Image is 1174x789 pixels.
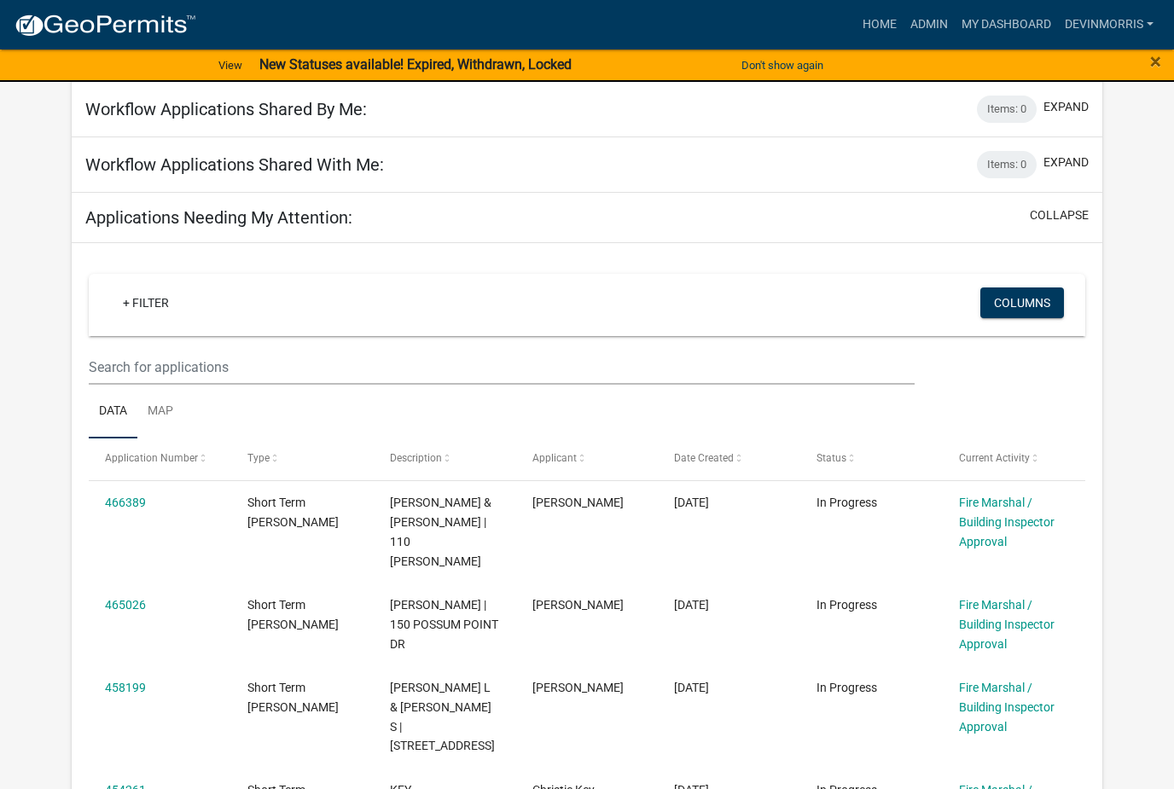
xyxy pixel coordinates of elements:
button: Columns [980,287,1064,318]
span: BLANCHETTE JAMES L & HEATHER S | 193 SOUTHSHORE RD [390,681,495,752]
datatable-header-cell: Status [800,438,943,479]
span: Type [247,452,270,464]
a: Home [856,9,904,41]
span: Brittany Edwards [532,598,624,612]
div: Items: 0 [977,151,1037,178]
span: BASILA RICHARD T JR & JORDAN R LISVOSKY | 110 EMILY PL [390,496,491,567]
button: expand [1043,154,1089,171]
datatable-header-cell: Current Activity [943,438,1085,479]
button: Close [1150,51,1161,72]
h5: Workflow Applications Shared By Me: [85,99,367,119]
span: Short Term Rental Registration [247,681,339,714]
span: In Progress [817,496,877,509]
span: 08/01/2025 [674,681,709,694]
a: My Dashboard [955,9,1058,41]
a: Map [137,385,183,439]
datatable-header-cell: Date Created [658,438,800,479]
button: expand [1043,98,1089,116]
span: In Progress [817,598,877,612]
input: Search for applications [89,350,915,385]
span: Current Activity [959,452,1030,464]
button: Don't show again [735,51,830,79]
span: In Progress [817,681,877,694]
a: + Filter [109,287,183,318]
span: 08/17/2025 [674,598,709,612]
span: Short Term Rental Registration [247,496,339,529]
a: 465026 [105,598,146,612]
span: Description [390,452,442,464]
h5: Applications Needing My Attention: [85,207,352,228]
span: Richard Basila [532,496,624,509]
a: Fire Marshal / Building Inspector Approval [959,598,1055,651]
span: BRITTANY EDWARDS | 150 POSSUM POINT DR [390,598,498,651]
a: Fire Marshal / Building Inspector Approval [959,681,1055,734]
a: Devinmorris [1058,9,1160,41]
span: Application Number [105,452,198,464]
a: Admin [904,9,955,41]
datatable-header-cell: Description [373,438,515,479]
a: View [212,51,249,79]
datatable-header-cell: Applicant [515,438,658,479]
span: Applicant [532,452,577,464]
span: 08/19/2025 [674,496,709,509]
datatable-header-cell: Type [231,438,374,479]
datatable-header-cell: Application Number [89,438,231,479]
a: 466389 [105,496,146,509]
a: Fire Marshal / Building Inspector Approval [959,496,1055,548]
span: Short Term Rental Registration [247,598,339,631]
a: 458199 [105,681,146,694]
button: collapse [1030,206,1089,224]
span: Status [817,452,846,464]
a: Data [89,385,137,439]
span: Date Created [674,452,734,464]
h5: Workflow Applications Shared With Me: [85,154,384,175]
div: Items: 0 [977,96,1037,123]
strong: New Statuses available! Expired, Withdrawn, Locked [259,56,572,73]
span: James Blanchette [532,681,624,694]
span: × [1150,49,1161,73]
